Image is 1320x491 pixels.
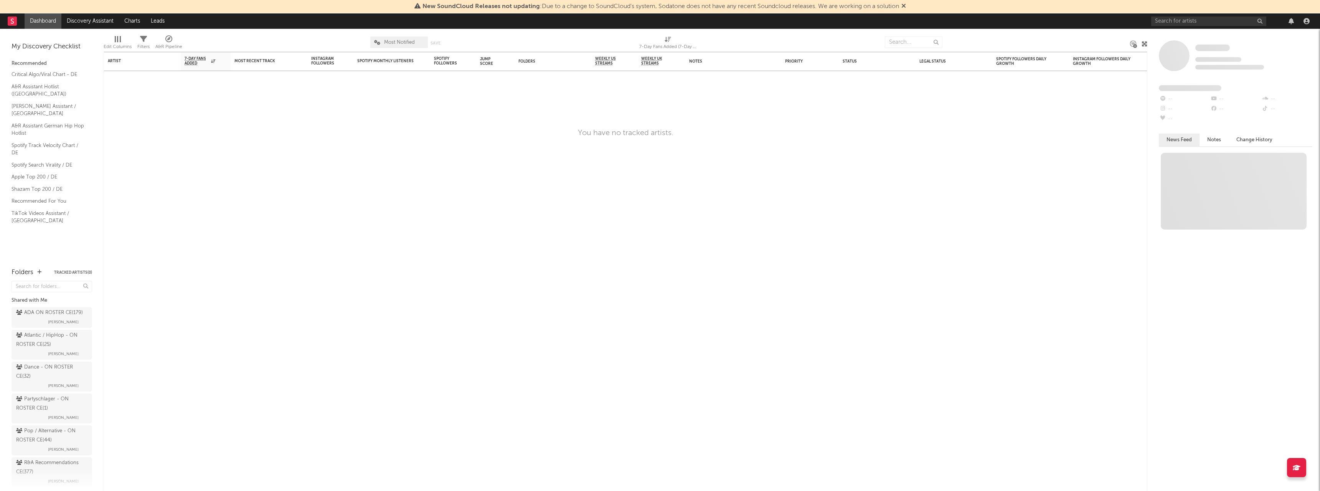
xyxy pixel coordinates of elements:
span: New SoundCloud Releases not updating [422,3,540,10]
a: Shazam Top 200 / DE [12,185,84,193]
div: Folders [518,59,576,64]
div: Recommended [12,59,92,68]
a: Partyschlager - ON ROSTER CE(1)[PERSON_NAME] [12,393,92,423]
div: Dance - ON ROSTER CE ( 32 ) [16,363,86,381]
a: Critical Algo/Viral Chart - DE [12,70,84,79]
div: 7-Day Fans Added (7-Day Fans Added) [639,33,697,55]
div: -- [1210,104,1261,114]
span: Fans Added by Platform [1159,85,1221,91]
span: : Due to a change to SoundCloud's system, Sodatone does not have any recent Soundcloud releases. ... [422,3,899,10]
div: Status [843,59,893,64]
a: A&R Assistant German Hip Hop Hotlist [12,122,84,137]
a: TikTok Videos Assistant / [GEOGRAPHIC_DATA] [12,209,84,225]
div: Legal Status [919,59,969,64]
div: Edit Columns [104,42,132,51]
span: Weekly US Streams [595,56,622,66]
a: Leads [145,13,170,29]
div: -- [1261,94,1312,104]
span: 7-Day Fans Added [185,56,209,66]
div: Priority [785,59,816,64]
div: -- [1159,104,1210,114]
div: A&R Pipeline [155,42,182,51]
a: Discovery Assistant [61,13,119,29]
span: Most Notified [384,40,415,45]
input: Search... [885,36,942,48]
a: A&R Assistant Hotlist ([GEOGRAPHIC_DATA]) [12,83,84,98]
a: Pop / Alternative - ON ROSTER CE(44)[PERSON_NAME] [12,425,92,455]
a: Dance - ON ROSTER CE(32)[PERSON_NAME] [12,362,92,392]
span: Dismiss [901,3,906,10]
div: Pop / Alternative - ON ROSTER CE ( 44 ) [16,427,86,445]
span: Weekly UK Streams [641,56,670,66]
button: Tracked Artists(0) [54,271,92,274]
div: My Discovery Checklist [12,42,92,51]
div: -- [1210,94,1261,104]
div: -- [1261,104,1312,114]
button: News Feed [1159,134,1200,146]
a: [PERSON_NAME] Assistant / [GEOGRAPHIC_DATA] [12,102,84,118]
a: Atlantic / HipHop - ON ROSTER CE(25)[PERSON_NAME] [12,330,92,360]
div: Spotify Monthly Listeners [357,59,415,63]
button: Change History [1229,134,1280,146]
a: R&A Recommendations CE(377)[PERSON_NAME] [12,457,92,487]
input: Search for folders... [12,281,92,292]
span: [PERSON_NAME] [48,413,79,422]
a: Apple Top 200 / DE [12,173,84,181]
div: Shared with Me [12,296,92,305]
div: ADA ON ROSTER CE ( 179 ) [16,308,83,317]
div: Instagram Followers [311,56,338,66]
div: Atlantic / HipHop - ON ROSTER CE ( 25 ) [16,331,86,349]
a: ADA ON ROSTER CE(179)[PERSON_NAME] [12,307,92,328]
div: Partyschlager - ON ROSTER CE ( 1 ) [16,395,86,413]
div: Filters [137,33,150,55]
div: A&R Pipeline [155,33,182,55]
button: Notes [1200,134,1229,146]
div: Spotify Followers [434,56,461,66]
div: -- [1159,114,1210,124]
div: Filters [137,42,150,51]
span: [PERSON_NAME] [48,477,79,486]
a: Recommended For You [12,197,84,205]
span: 0 fans last week [1195,65,1264,69]
input: Search for artists [1151,17,1266,26]
span: [PERSON_NAME] [48,317,79,327]
a: Spotify Track Velocity Chart / DE [12,141,84,157]
div: Folders [12,268,33,277]
a: Charts [119,13,145,29]
div: 7-Day Fans Added (7-Day Fans Added) [639,42,697,51]
button: Save [431,41,441,45]
span: [PERSON_NAME] [48,445,79,454]
div: R&A Recommendations CE ( 377 ) [16,458,86,477]
span: [PERSON_NAME] [48,349,79,359]
div: Artist [108,59,165,63]
div: Jump Score [480,57,499,66]
a: Dashboard [25,13,61,29]
div: Instagram Followers Daily Growth [1073,57,1130,66]
div: You have no tracked artists. [578,129,673,138]
div: Most Recent Track [234,59,292,63]
div: Spotify Followers Daily Growth [996,57,1054,66]
div: Notes [689,59,766,64]
span: Some Artist [1195,45,1230,51]
div: Edit Columns [104,33,132,55]
span: Tracking Since: [DATE] [1195,57,1241,62]
div: -- [1159,94,1210,104]
a: Spotify Search Virality / DE [12,161,84,169]
span: [PERSON_NAME] [48,381,79,390]
a: Some Artist [1195,44,1230,52]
